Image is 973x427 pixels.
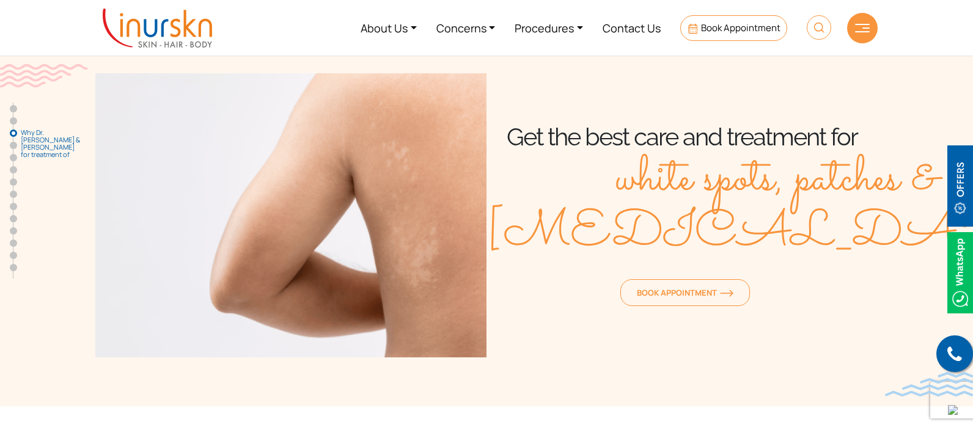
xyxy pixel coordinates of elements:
[720,290,733,297] img: orange-arrow
[505,5,593,51] a: Procedures
[947,265,973,278] a: Whatsappicon
[680,15,787,41] a: Book Appointment
[103,9,212,48] img: inurskn-logo
[620,279,750,306] a: Book Appointmentorange-arrow
[947,145,973,227] img: offerBt
[885,372,973,396] img: bluewave
[855,24,870,32] img: hamLine.svg
[637,287,733,298] span: Book Appointment
[95,73,486,357] img: Banner Image
[351,5,427,51] a: About Us
[701,21,780,34] span: Book Appointment
[427,5,505,51] a: Concerns
[948,405,958,415] img: up-blue-arrow.svg
[807,15,831,40] img: HeaderSearch
[486,122,878,152] div: Get the best care and treatment for
[593,5,670,51] a: Contact Us
[10,130,17,137] a: Why Dr. [PERSON_NAME] & [PERSON_NAME] for treatment of
[21,129,82,158] span: Why Dr. [PERSON_NAME] & [PERSON_NAME] for treatment of
[947,232,973,313] img: Whatsappicon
